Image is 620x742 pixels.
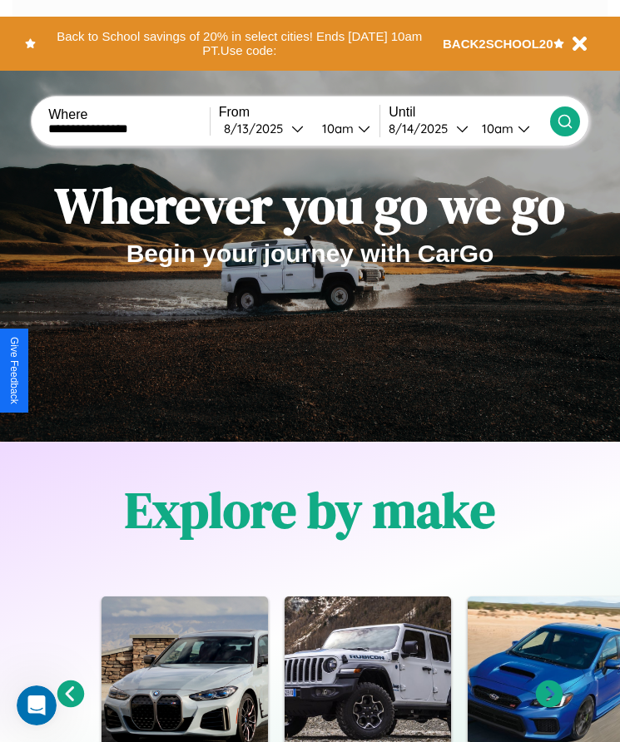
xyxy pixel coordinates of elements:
[314,121,358,136] div: 10am
[224,121,291,136] div: 8 / 13 / 2025
[8,337,20,404] div: Give Feedback
[389,121,456,136] div: 8 / 14 / 2025
[309,120,380,137] button: 10am
[469,120,550,137] button: 10am
[17,685,57,725] iframe: Intercom live chat
[219,105,380,120] label: From
[48,107,210,122] label: Where
[125,476,495,544] h1: Explore by make
[36,25,443,62] button: Back to School savings of 20% in select cities! Ends [DATE] 10am PT.Use code:
[219,120,309,137] button: 8/13/2025
[389,105,550,120] label: Until
[474,121,518,136] div: 10am
[443,37,553,51] b: BACK2SCHOOL20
